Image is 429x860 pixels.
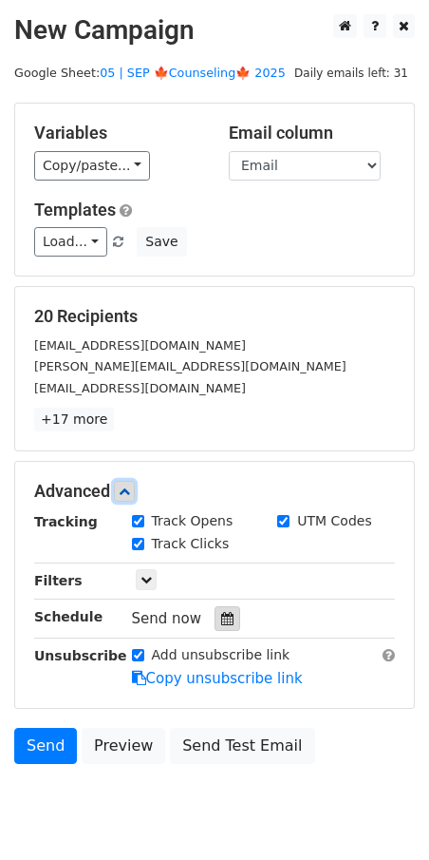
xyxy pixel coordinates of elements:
[34,227,107,257] a: Load...
[34,338,246,353] small: [EMAIL_ADDRESS][DOMAIN_NAME]
[82,728,165,764] a: Preview
[34,123,200,143] h5: Variables
[137,227,186,257] button: Save
[14,14,415,47] h2: New Campaign
[34,359,346,373] small: [PERSON_NAME][EMAIL_ADDRESS][DOMAIN_NAME]
[132,610,202,627] span: Send now
[34,514,98,529] strong: Tracking
[34,151,150,181] a: Copy/paste...
[34,609,103,624] strong: Schedule
[152,511,233,531] label: Track Opens
[288,66,415,80] a: Daily emails left: 31
[334,769,429,860] iframe: Chat Widget
[34,481,395,502] h5: Advanced
[34,573,83,588] strong: Filters
[229,123,395,143] h5: Email column
[152,534,230,554] label: Track Clicks
[34,648,127,663] strong: Unsubscribe
[34,381,246,395] small: [EMAIL_ADDRESS][DOMAIN_NAME]
[152,645,290,665] label: Add unsubscribe link
[288,63,415,84] span: Daily emails left: 31
[14,66,286,80] small: Google Sheet:
[34,306,395,327] h5: 20 Recipients
[297,511,371,531] label: UTM Codes
[34,200,116,220] a: Templates
[100,66,286,80] a: 05 | SEP 🍁Counseling🍁 2025
[132,670,303,687] a: Copy unsubscribe link
[34,408,114,431] a: +17 more
[14,728,77,764] a: Send
[170,728,314,764] a: Send Test Email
